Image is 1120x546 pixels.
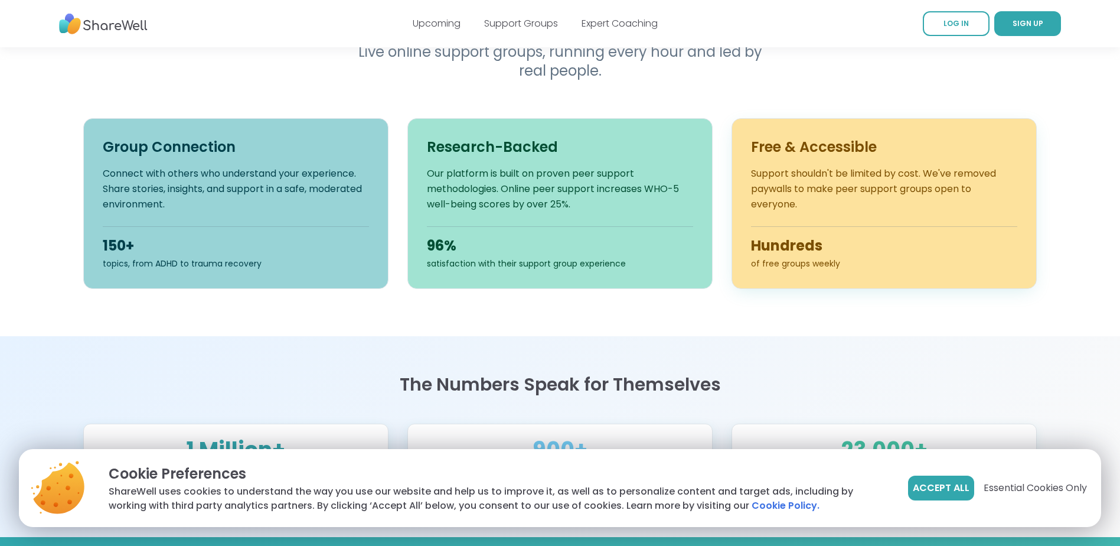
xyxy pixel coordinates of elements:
div: 1 Million+ [98,438,374,462]
div: 900+ [422,438,698,462]
img: ShareWell Nav Logo [59,8,148,40]
p: Cookie Preferences [109,463,889,485]
span: Accept All [913,481,969,495]
span: SIGN UP [1013,18,1043,28]
a: SIGN UP [994,11,1061,36]
a: Support Groups [484,17,558,30]
a: Expert Coaching [582,17,658,30]
span: LOG IN [943,18,969,28]
button: Accept All [908,476,974,500]
a: Cookie Policy. [752,499,819,513]
p: ShareWell uses cookies to understand the way you use our website and help us to improve it, as we... [109,485,889,513]
h3: Group Connection [103,138,369,157]
a: LOG IN [923,11,990,36]
span: Essential Cookies Only [984,481,1087,495]
p: Connect with others who understand your experience. Share stories, insights, and support in a saf... [103,166,369,212]
h3: Free & Accessible [751,138,1017,157]
div: of free groups weekly [751,258,1017,269]
div: Hundreds [751,236,1017,255]
h2: The Numbers Speak for Themselves [83,374,1037,395]
p: Support shouldn't be limited by cost. We've removed paywalls to make peer support groups open to ... [751,166,1017,212]
h3: Research-Backed [427,138,693,157]
p: Live online support groups, running every hour and led by real people. [334,43,787,80]
p: Our platform is built on proven peer support methodologies. Online peer support increases WHO-5 w... [427,166,693,212]
div: 150+ [103,236,369,255]
div: satisfaction with their support group experience [427,258,693,269]
div: 23,000+ [746,438,1022,462]
a: Upcoming [413,17,461,30]
div: 96% [427,236,693,255]
div: topics, from ADHD to trauma recovery [103,258,369,269]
